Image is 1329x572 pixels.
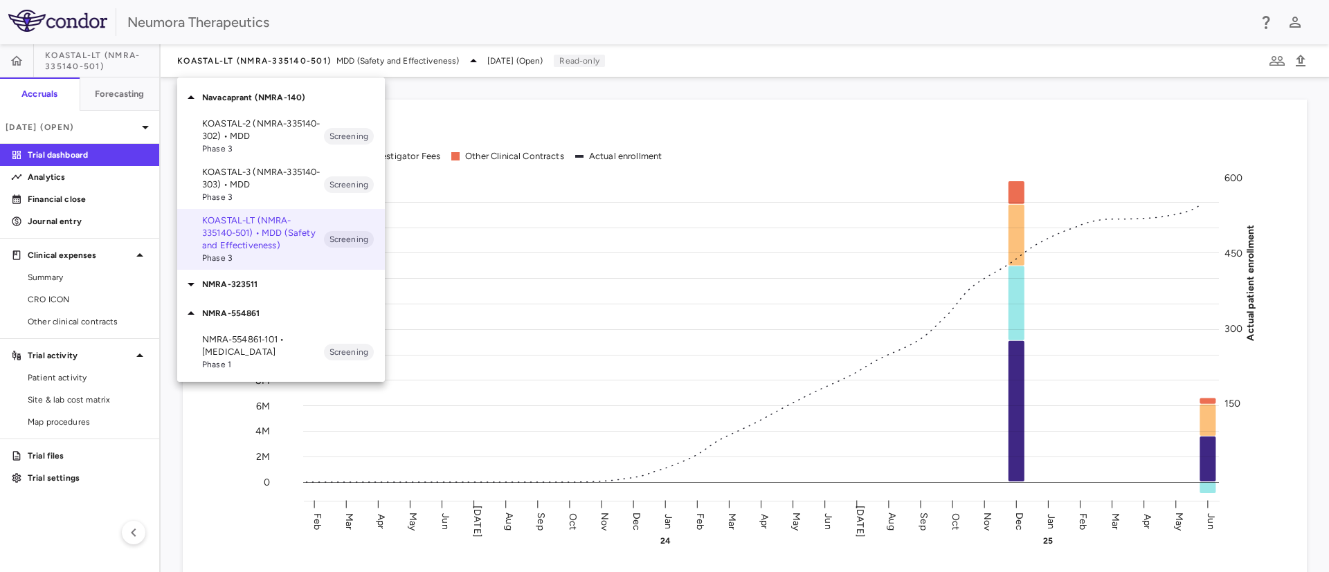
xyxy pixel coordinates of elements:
[202,252,324,264] span: Phase 3
[177,209,385,270] div: KOASTAL-LT (NMRA-335140-501) • MDD (Safety and Effectiveness)Phase 3Screening
[324,233,374,246] span: Screening
[202,307,385,320] p: NMRA-554861
[324,130,374,142] span: Screening
[202,91,385,104] p: Navacaprant (NMRA-140)
[177,112,385,160] div: KOASTAL-2 (NMRA-335140-302) • MDDPhase 3Screening
[202,214,324,252] p: KOASTAL-LT (NMRA-335140-501) • MDD (Safety and Effectiveness)
[324,178,374,191] span: Screening
[202,166,324,191] p: KOASTAL-3 (NMRA-335140-303) • MDD
[177,160,385,209] div: KOASTAL-3 (NMRA-335140-303) • MDDPhase 3Screening
[177,270,385,299] div: NMRA-323511
[177,83,385,112] div: Navacaprant (NMRA-140)
[202,358,324,371] span: Phase 1
[202,142,324,155] span: Phase 3
[202,191,324,203] span: Phase 3
[202,278,385,290] p: NMRA-323511
[202,333,324,358] p: NMRA‐554861‐101 • [MEDICAL_DATA]
[324,346,374,358] span: Screening
[177,328,385,376] div: NMRA‐554861‐101 • [MEDICAL_DATA]Phase 1Screening
[177,299,385,328] div: NMRA-554861
[202,118,324,142] p: KOASTAL-2 (NMRA-335140-302) • MDD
